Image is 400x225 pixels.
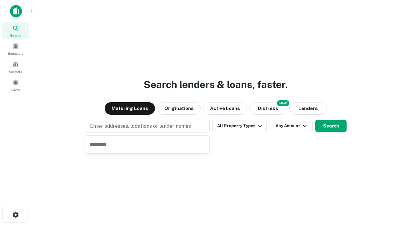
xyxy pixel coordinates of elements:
a: Borrowers [2,40,29,57]
button: Enter addresses, locations or lender names [85,120,210,133]
button: Search [315,120,347,132]
button: Active Loans [203,102,247,115]
p: Enter addresses, locations or lender names [90,122,191,130]
button: Any Amount [269,120,313,132]
button: Lenders [289,102,327,115]
span: Contacts [9,69,22,74]
a: Contacts [2,58,29,75]
a: Search [2,22,29,39]
img: capitalize-icon.png [10,5,22,17]
span: Search [10,33,21,38]
button: Search distressed loans with lien and other non-mortgage details. [249,102,287,115]
button: All Property Types [212,120,267,132]
span: Saved [11,87,20,92]
h3: Search lenders & loans, faster. [144,77,287,92]
button: Originations [157,102,201,115]
a: Saved [2,77,29,93]
span: Borrowers [8,51,23,56]
button: Maturing Loans [105,102,155,115]
iframe: Chat Widget [369,175,400,205]
div: NEW [277,100,289,106]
